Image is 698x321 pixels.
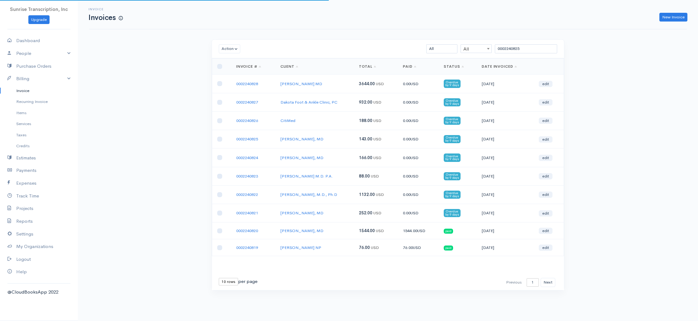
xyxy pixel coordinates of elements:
[539,155,552,161] a: edit
[236,118,258,123] a: 0002240826
[236,81,258,86] a: 0002240828
[444,98,461,106] span: Overdue by 9 days
[219,44,240,53] button: Action
[236,173,258,179] a: 0002240823
[444,191,461,199] span: Overdue by 9 days
[495,44,557,53] input: Search
[236,64,261,69] a: Invoice #
[398,185,439,204] td: 0.00
[28,15,50,24] a: Upgrade
[410,118,418,123] span: USD
[444,64,464,69] a: Status
[280,192,337,197] a: [PERSON_NAME], M.D., Ph.D
[236,245,258,250] a: 0002240819
[539,81,552,87] a: edit
[398,93,439,111] td: 0.00
[398,167,439,185] td: 0.00
[410,100,418,105] span: USD
[444,229,453,234] span: paid
[477,93,534,111] td: [DATE]
[417,228,425,233] span: USD
[280,173,333,179] a: [PERSON_NAME] M.D. P.A.
[444,117,461,125] span: Overdue by 9 days
[359,192,375,197] span: 1132.00
[376,81,384,86] span: USD
[539,192,552,198] a: edit
[539,118,552,124] a: edit
[410,192,418,197] span: USD
[88,7,123,11] h6: Invoice
[477,222,534,239] td: [DATE]
[539,245,552,251] a: edit
[371,245,379,250] span: USD
[371,173,379,179] span: USD
[539,210,552,216] a: edit
[280,81,322,86] a: [PERSON_NAME] MD
[373,118,381,123] span: USD
[477,130,534,148] td: [DATE]
[444,80,461,88] span: Overdue by 9 days
[280,64,299,69] a: Client
[482,64,517,69] a: Date Invoiced
[398,204,439,222] td: 0.00
[359,173,370,179] span: 88.00
[477,167,534,185] td: [DATE]
[119,16,123,21] span: How to create your first Invoice?
[461,44,492,53] span: All
[398,75,439,93] td: 0.00
[88,14,123,22] h1: Invoices
[373,100,381,105] span: USD
[410,81,418,86] span: USD
[236,100,258,105] a: 0002240827
[7,289,70,296] div: @CloudBooksApp 2022
[539,99,552,105] a: edit
[359,245,370,250] span: 76.00
[410,210,418,216] span: USD
[376,192,384,197] span: USD
[280,100,337,105] a: Dakota Foot & Ankle Clinic, PC
[359,155,372,160] span: 166.00
[659,13,687,22] a: New Invoice
[236,228,258,233] a: 0002240820
[280,118,295,123] a: CitiMed
[398,148,439,167] td: 0.00
[376,228,384,233] span: USD
[444,246,453,250] span: paid
[236,192,258,197] a: 0002240822
[280,228,323,233] a: [PERSON_NAME], MD
[541,278,555,287] button: Next
[280,155,323,160] a: [PERSON_NAME], MD
[410,173,418,179] span: USD
[444,135,461,143] span: Overdue by 9 days
[10,6,68,12] span: Sunrise Transcription, Inc
[280,210,323,216] a: [PERSON_NAME], MD
[539,173,552,179] a: edit
[461,45,491,53] span: All
[373,136,381,142] span: USD
[359,118,372,123] span: 188.00
[398,111,439,130] td: 0.00
[236,210,258,216] a: 0002240821
[410,155,418,160] span: USD
[373,210,381,216] span: USD
[539,136,552,143] a: edit
[477,111,534,130] td: [DATE]
[236,136,258,142] a: 0002240825
[444,172,461,180] span: Overdue by 9 days
[359,136,372,142] span: 143.00
[398,130,439,148] td: 0.00
[398,222,439,239] td: 1544.00
[477,204,534,222] td: [DATE]
[359,100,372,105] span: 932.00
[444,209,461,217] span: Overdue by 9 days
[413,245,421,250] span: USD
[403,64,416,69] a: Paid
[280,136,323,142] a: [PERSON_NAME], MD
[477,148,534,167] td: [DATE]
[359,64,376,69] a: Total
[444,153,461,162] span: Overdue by 9 days
[219,278,257,285] div: per page
[539,228,552,234] a: edit
[280,245,321,250] a: [PERSON_NAME] NP
[359,228,375,233] span: 1544.00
